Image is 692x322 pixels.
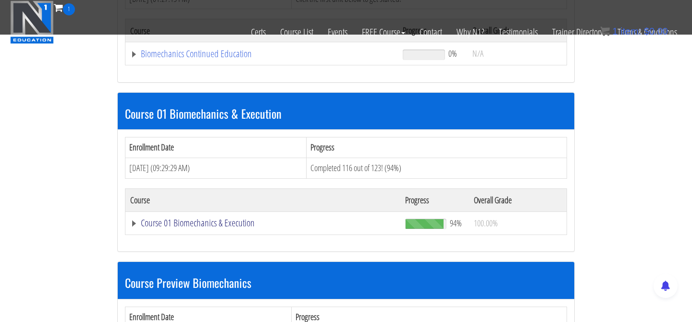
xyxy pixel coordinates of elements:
[125,137,307,158] th: Enrollment Date
[450,218,462,228] span: 94%
[321,15,355,49] a: Events
[468,42,567,65] td: N/A
[600,26,610,36] img: icon11.png
[125,107,567,120] h3: Course 01 Biomechanics & Execution
[355,15,412,49] a: FREE Course
[644,26,668,37] bdi: 0.00
[306,137,567,158] th: Progress
[125,188,400,211] th: Course
[612,26,618,37] span: 1
[620,26,641,37] span: item:
[10,0,54,44] img: n1-education
[306,158,567,178] td: Completed 116 out of 123! (94%)
[448,48,457,59] span: 0%
[469,188,567,211] th: Overall Grade
[600,26,668,37] a: 1 item: $0.00
[244,15,273,49] a: Certs
[610,15,684,49] a: Terms & Conditions
[125,158,307,178] td: [DATE] (09:29:29 AM)
[125,276,567,289] h3: Course Preview Biomechanics
[545,15,610,49] a: Trainer Directory
[644,26,649,37] span: $
[412,15,449,49] a: Contact
[54,1,75,14] a: 1
[469,211,567,235] td: 100.00%
[63,3,75,15] span: 1
[492,15,545,49] a: Testimonials
[130,218,395,228] a: Course 01 Biomechanics & Execution
[449,15,492,49] a: Why N1?
[130,49,393,59] a: Biomechanics Continued Education
[273,15,321,49] a: Course List
[400,188,469,211] th: Progress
